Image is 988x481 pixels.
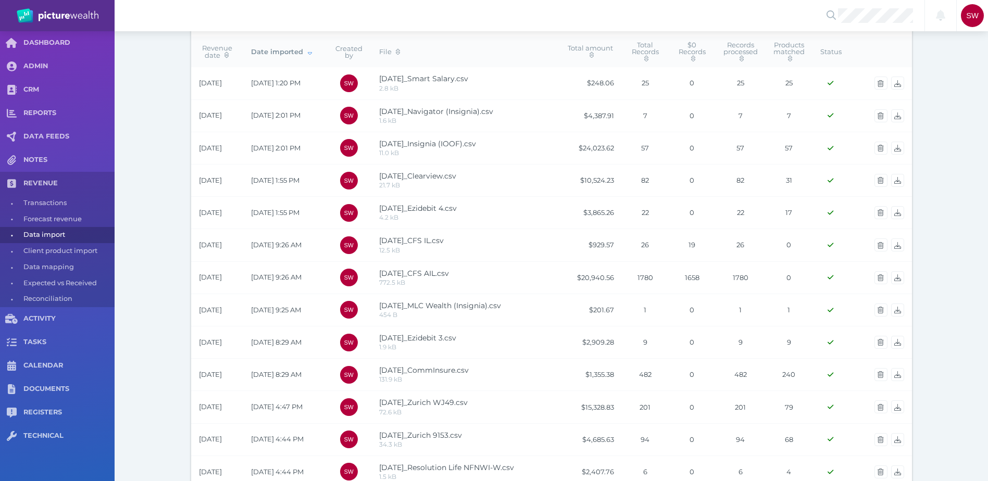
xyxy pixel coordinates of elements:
span: 4.2 kB [379,213,398,221]
span: SW [344,436,353,442]
span: [DATE]_Ezidebit 3.csv [379,333,456,343]
td: 82 [622,164,669,196]
button: Download import [891,271,904,284]
span: [DATE] 1:55 PM [251,176,299,184]
button: Delete import [874,77,887,90]
span: NOTES [23,156,115,164]
span: [DATE]_Zurich 9153.csv [379,431,462,440]
button: Download import [891,77,904,90]
span: [DATE] [199,338,222,346]
span: SW [344,307,353,313]
td: 201 [622,391,669,423]
button: Download import [891,368,904,381]
td: 26 [622,229,669,261]
td: 482 [622,359,669,391]
td: $4,685.63 [559,423,622,455]
span: Records processed [723,41,758,62]
span: [DATE]_CFS AIL.csv [379,269,449,278]
span: [DATE] [199,306,222,314]
td: 0 [669,359,716,391]
div: Scott Whiting [340,334,358,351]
td: 201 [716,391,766,423]
span: DOCUMENTS [23,385,115,394]
button: Delete import [874,433,887,446]
button: Delete import [874,109,887,122]
span: [DATE]_Resolution Life NFNWI-W.csv [379,463,514,472]
td: 1780 [716,261,766,294]
span: [DATE]_Ezidebit 4.csv [379,204,457,213]
div: Scott Whiting [340,74,358,92]
td: 7 [766,99,812,132]
span: [DATE] [199,240,222,249]
td: 0 [669,132,716,164]
button: Delete import [874,271,887,284]
td: $2,909.28 [559,326,622,358]
span: 131.9 kB [379,375,402,383]
td: 25 [766,67,812,99]
span: 772.5 kB [379,279,405,286]
span: [DATE]_CFS IL.csv [379,236,444,245]
span: [DATE] [199,79,222,87]
span: 454 B [379,311,397,319]
button: Delete import [874,238,887,251]
div: Scott Whiting [961,4,984,27]
div: Scott Whiting [340,463,358,480]
td: 0 [669,423,716,455]
td: 240 [766,359,812,391]
td: $15,328.83 [559,391,622,423]
td: 1 [766,294,812,326]
span: [DATE] [199,111,222,119]
button: Download import [891,336,904,349]
button: Delete import [874,174,887,187]
td: 17 [766,197,812,229]
span: SW [344,372,353,378]
td: 7 [622,99,669,132]
span: Forecast revenue [23,211,111,227]
td: $10,524.23 [559,164,622,196]
span: ADMIN [23,62,115,71]
div: Scott Whiting [340,204,358,222]
span: SW [344,469,353,475]
span: [DATE] [199,273,222,281]
td: $20,940.56 [559,261,622,294]
div: Scott Whiting [340,269,358,286]
td: 82 [716,164,766,196]
button: Download import [891,303,904,317]
span: 2.8 kB [379,84,398,92]
span: SW [344,274,353,281]
span: Total amount [568,44,613,59]
span: [DATE] 8:29 AM [251,370,302,378]
button: Delete import [874,465,887,478]
span: 72.6 kB [379,408,402,416]
button: Download import [891,433,904,446]
span: SW [344,145,353,151]
td: 31 [766,164,812,196]
span: [DATE] 9:26 AM [251,240,302,249]
div: Scott Whiting [340,398,358,416]
span: 11.0 kB [379,149,399,157]
td: 0 [669,67,716,99]
td: 9 [622,326,669,358]
span: SW [344,210,353,216]
td: 79 [766,391,812,423]
button: Download import [891,142,904,155]
span: TASKS [23,338,115,347]
span: SW [344,112,353,119]
button: Delete import [874,336,887,349]
span: [DATE]_Smart Salary.csv [379,74,468,83]
td: 7 [716,99,766,132]
span: 1.5 kB [379,473,396,480]
td: 9 [766,326,812,358]
span: [DATE]_CommInsure.csv [379,365,469,375]
button: Delete import [874,303,887,317]
span: [DATE] [199,402,222,411]
span: [DATE] [199,208,222,217]
span: [DATE] [199,144,222,152]
span: CALENDAR [23,361,115,370]
span: Products matched [773,41,805,62]
button: Delete import [874,368,887,381]
td: 9 [716,326,766,358]
span: [DATE] 8:29 AM [251,338,302,346]
td: 57 [766,132,812,164]
button: Download import [891,109,904,122]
